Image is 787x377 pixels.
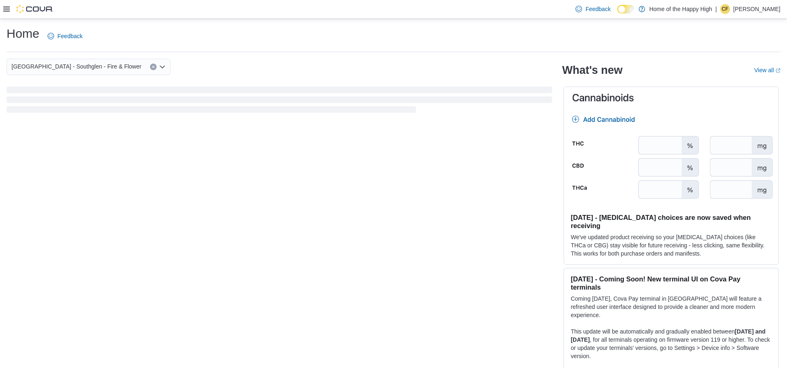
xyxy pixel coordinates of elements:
[715,4,717,14] p: |
[585,5,610,13] span: Feedback
[722,4,728,14] span: CF
[571,233,772,258] p: We've updated product receiving so your [MEDICAL_DATA] choices (like THCa or CBG) stay visible fo...
[572,1,614,17] a: Feedback
[562,64,622,77] h2: What's new
[754,67,780,73] a: View allExternal link
[7,88,552,114] span: Loading
[571,327,772,360] p: This update will be automatically and gradually enabled between , for all terminals operating on ...
[150,64,157,70] button: Clear input
[571,328,765,343] strong: [DATE] and [DATE]
[649,4,712,14] p: Home of the Happy High
[720,4,730,14] div: Chelsea Fillion
[571,295,772,319] p: Coming [DATE], Cova Pay terminal in [GEOGRAPHIC_DATA] will feature a refreshed user interface des...
[617,5,635,14] input: Dark Mode
[733,4,780,14] p: [PERSON_NAME]
[57,32,82,40] span: Feedback
[776,68,780,73] svg: External link
[7,25,39,42] h1: Home
[11,62,141,71] span: [GEOGRAPHIC_DATA] - Southglen - Fire & Flower
[44,28,86,44] a: Feedback
[571,275,772,291] h3: [DATE] - Coming Soon! New terminal UI on Cova Pay terminals
[159,64,166,70] button: Open list of options
[571,213,772,230] h3: [DATE] - [MEDICAL_DATA] choices are now saved when receiving
[16,5,53,13] img: Cova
